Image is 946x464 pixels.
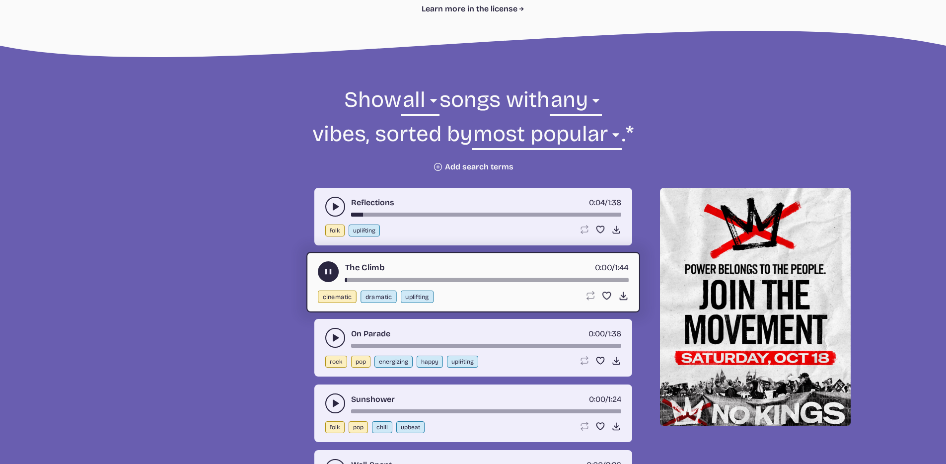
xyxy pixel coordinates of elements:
[325,421,345,433] button: folk
[580,421,589,431] button: Loop
[401,85,439,120] select: genre
[580,356,589,366] button: Loop
[595,356,605,366] button: Favorite
[318,261,339,282] button: play-pause toggle
[351,344,621,348] div: song-time-bar
[345,261,384,274] a: The Climb
[472,120,622,154] select: sorting
[550,85,602,120] select: vibe
[374,356,413,368] button: energizing
[588,328,621,340] div: /
[615,262,628,272] span: 1:44
[351,197,394,209] a: Reflections
[325,225,345,236] button: folk
[325,356,347,368] button: rock
[580,225,589,234] button: Loop
[447,356,478,368] button: uplifting
[584,291,595,301] button: Loop
[417,356,443,368] button: happy
[349,225,380,236] button: uplifting
[351,328,390,340] a: On Parade
[608,394,621,404] span: 1:24
[203,85,743,172] form: Show songs with vibes, sorted by .
[589,197,621,209] div: /
[345,278,628,282] div: song-time-bar
[433,162,513,172] button: Add search terms
[349,421,368,433] button: pop
[351,409,621,413] div: song-time-bar
[589,394,605,404] span: timer
[594,261,628,274] div: /
[660,188,851,426] img: Help save our democracy!
[594,262,612,272] span: timer
[401,291,434,303] button: uplifting
[351,356,370,368] button: pop
[595,225,605,234] button: Favorite
[372,421,392,433] button: chill
[422,3,524,15] a: Learn more in the license
[396,421,425,433] button: upbeat
[351,393,395,405] a: Sunshower
[588,329,605,338] span: timer
[589,393,621,405] div: /
[601,291,612,301] button: Favorite
[589,198,605,207] span: timer
[325,197,345,217] button: play-pause toggle
[595,421,605,431] button: Favorite
[325,393,345,413] button: play-pause toggle
[608,329,621,338] span: 1:36
[608,198,621,207] span: 1:38
[351,213,621,217] div: song-time-bar
[325,328,345,348] button: play-pause toggle
[361,291,396,303] button: dramatic
[318,291,357,303] button: cinematic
